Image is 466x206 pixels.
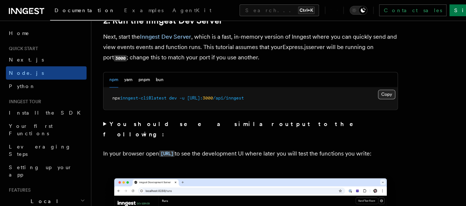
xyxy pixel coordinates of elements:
[350,6,367,15] button: Toggle dark mode
[114,55,127,61] code: 3000
[103,120,364,137] strong: You should see a similar output to the following:
[50,2,120,21] a: Documentation
[103,32,398,63] p: Next, start the , which is a fast, in-memory version of Inngest where you can quickly send and vi...
[9,144,71,157] span: Leveraging Steps
[6,99,41,105] span: Inngest tour
[298,7,315,14] kbd: Ctrl+K
[239,4,319,16] button: Search...Ctrl+K
[6,27,87,40] a: Home
[139,72,150,87] button: pnpm
[140,33,191,40] a: Inngest Dev Server
[213,95,244,101] span: /api/inngest
[9,57,44,63] span: Next.js
[112,95,120,101] span: npx
[9,70,44,76] span: Node.js
[169,95,177,101] span: dev
[55,7,115,13] span: Documentation
[203,95,213,101] span: 3000
[159,150,175,157] code: [URL]
[6,80,87,93] a: Python
[103,148,398,159] p: In your browser open to see the development UI where later you will test the functions you write:
[120,2,168,20] a: Examples
[159,150,175,157] a: [URL]
[378,90,395,99] button: Copy
[6,53,87,66] a: Next.js
[6,161,87,181] a: Setting up your app
[379,4,446,16] a: Contact sales
[179,95,185,101] span: -u
[9,83,36,89] span: Python
[156,72,164,87] button: bun
[109,72,118,87] button: npm
[6,187,31,193] span: Features
[187,95,203,101] span: [URL]:
[124,72,133,87] button: yarn
[103,119,398,139] summary: You should see a similar output to the following:
[6,119,87,140] a: Your first Functions
[9,123,53,136] span: Your first Functions
[124,7,164,13] span: Examples
[168,2,216,20] a: AgentKit
[6,106,87,119] a: Install the SDK
[172,7,211,13] span: AgentKit
[6,66,87,80] a: Node.js
[9,29,29,37] span: Home
[6,46,38,52] span: Quick start
[6,140,87,161] a: Leveraging Steps
[9,110,85,116] span: Install the SDK
[9,164,72,178] span: Setting up your app
[120,95,167,101] span: inngest-cli@latest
